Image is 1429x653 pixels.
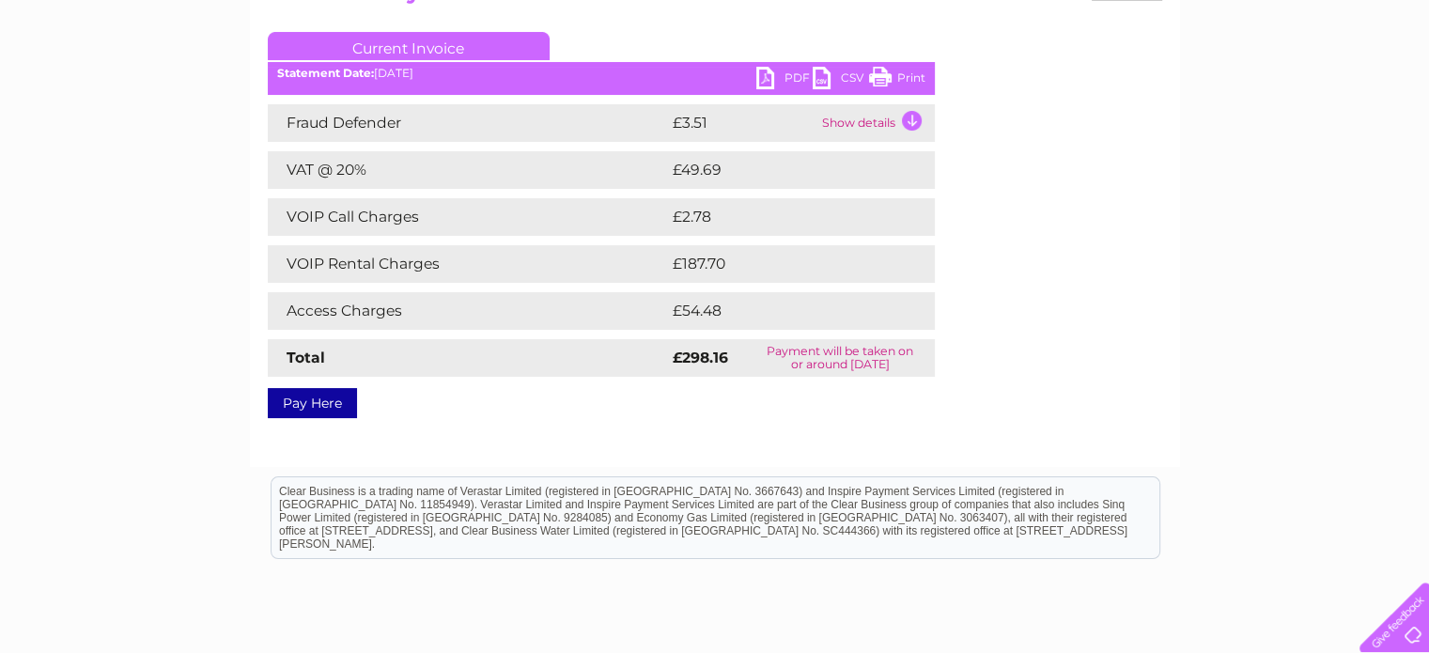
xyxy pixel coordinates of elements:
td: Payment will be taken on or around [DATE] [746,339,935,377]
a: Contact [1304,80,1350,94]
td: Show details [817,104,935,142]
a: Pay Here [268,388,357,418]
a: CSV [813,67,869,94]
a: 0333 014 3131 [1075,9,1204,33]
a: Water [1098,80,1134,94]
div: [DATE] [268,67,935,80]
a: Telecoms [1198,80,1254,94]
a: Blog [1266,80,1293,94]
td: £54.48 [668,292,898,330]
strong: Total [287,349,325,366]
b: Statement Date: [277,66,374,80]
a: PDF [756,67,813,94]
td: VAT @ 20% [268,151,668,189]
td: VOIP Call Charges [268,198,668,236]
td: VOIP Rental Charges [268,245,668,283]
img: logo.png [50,49,146,106]
a: Log out [1367,80,1411,94]
div: Clear Business is a trading name of Verastar Limited (registered in [GEOGRAPHIC_DATA] No. 3667643... [272,10,1159,91]
td: £187.70 [668,245,900,283]
a: Energy [1145,80,1187,94]
strong: £298.16 [673,349,728,366]
td: £2.78 [668,198,891,236]
a: Print [869,67,925,94]
td: £3.51 [668,104,817,142]
td: Fraud Defender [268,104,668,142]
td: Access Charges [268,292,668,330]
td: £49.69 [668,151,898,189]
a: Current Invoice [268,32,550,60]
